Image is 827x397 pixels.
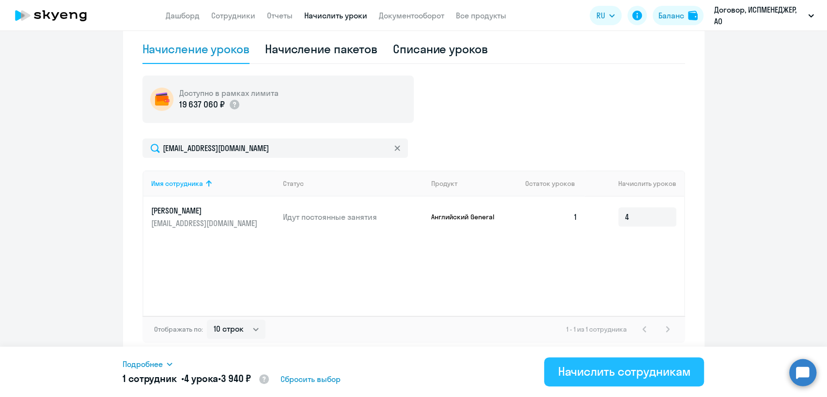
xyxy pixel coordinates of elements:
a: Сотрудники [211,11,255,20]
div: Имя сотрудника [151,179,276,188]
th: Начислить уроков [585,170,684,197]
div: Списание уроков [393,41,488,57]
div: Статус [283,179,304,188]
div: Продукт [431,179,517,188]
button: Договор, ИСПМЕНЕДЖЕР, АО [709,4,819,27]
a: Отчеты [267,11,293,20]
p: Английский General [431,213,504,221]
div: Остаток уроков [525,179,585,188]
div: Продукт [431,179,457,188]
p: Договор, ИСПМЕНЕДЖЕР, АО [714,4,804,27]
a: Дашборд [166,11,200,20]
img: wallet-circle.png [150,88,173,111]
span: RU [596,10,605,21]
div: Имя сотрудника [151,179,203,188]
p: 19 637 060 ₽ [179,98,225,111]
span: 1 - 1 из 1 сотрудника [566,325,627,334]
p: Идут постоянные занятия [283,212,423,222]
span: Отображать по: [154,325,203,334]
h5: 1 сотрудник • • [123,372,269,386]
h5: Доступно в рамках лимита [179,88,279,98]
div: Начисление уроков [142,41,250,57]
div: Статус [283,179,423,188]
span: Сбросить выбор [281,373,341,385]
span: Остаток уроков [525,179,575,188]
input: Поиск по имени, email, продукту или статусу [142,138,408,158]
span: Подробнее [123,358,163,370]
div: Начислить сотрудникам [558,364,690,379]
p: [PERSON_NAME] [151,205,260,216]
p: [EMAIL_ADDRESS][DOMAIN_NAME] [151,218,260,229]
td: 1 [517,197,585,237]
a: Все продукты [456,11,506,20]
span: 3 940 ₽ [221,372,251,384]
a: Документооборот [379,11,444,20]
div: Баланс [658,10,684,21]
button: Начислить сотрудникам [544,357,704,386]
button: Балансbalance [653,6,703,25]
div: Начисление пакетов [265,41,377,57]
img: balance [688,11,698,20]
span: 4 урока [184,372,218,384]
a: [PERSON_NAME][EMAIL_ADDRESS][DOMAIN_NAME] [151,205,276,229]
button: RU [590,6,622,25]
a: Начислить уроки [304,11,367,20]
